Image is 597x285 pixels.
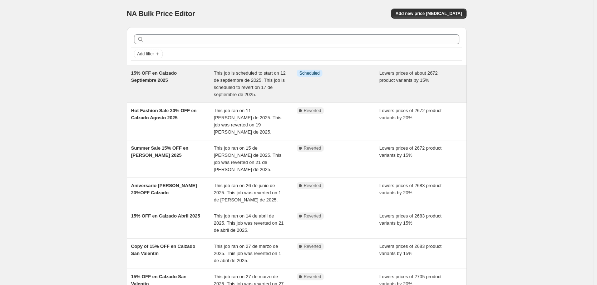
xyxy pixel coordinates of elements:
span: NA Bulk Price Editor [127,10,195,17]
span: Lowers prices of about 2672 product variants by 15% [379,70,438,83]
span: Copy of 15% OFF en Calzado San Valentin [131,244,196,256]
span: Summer Sale 15% OFF en [PERSON_NAME] 2025 [131,145,188,158]
span: This job ran on 27 de marzo de 2025. This job was reverted on 1 de abril de 2025. [214,244,281,263]
span: This job ran on 26 de junio de 2025. This job was reverted on 1 de [PERSON_NAME] de 2025. [214,183,281,202]
span: Lowers prices of 2683 product variants by 20% [379,183,441,195]
span: Aniversario [PERSON_NAME] 20%OFF Calzado [131,183,197,195]
span: Lowers prices of 2672 product variants by 20% [379,108,441,120]
span: 15% OFF en Calzado Septiembre 2025 [131,70,177,83]
span: This job ran on 14 de abril de 2025. This job was reverted on 21 de abril de 2025. [214,213,284,233]
span: Reverted [304,244,321,249]
span: This job ran on 15 de [PERSON_NAME] de 2025. This job was reverted on 21 de [PERSON_NAME] de 2025. [214,145,281,172]
span: This job is scheduled to start on 12 de septiembre de 2025. This job is scheduled to revert on 17... [214,70,286,97]
span: 15% OFF en Calzado Abril 2025 [131,213,200,219]
span: Reverted [304,145,321,151]
span: Reverted [304,108,321,114]
span: Reverted [304,274,321,280]
span: Reverted [304,213,321,219]
span: Add filter [137,51,154,57]
button: Add filter [134,50,163,58]
span: Add new price [MEDICAL_DATA] [395,11,462,16]
span: Scheduled [300,70,320,76]
span: Lowers prices of 2683 product variants by 15% [379,244,441,256]
span: Hot Fashion Sale 20% OFF en Calzado Agosto 2025 [131,108,197,120]
span: This job ran on 11 [PERSON_NAME] de 2025. This job was reverted on 19 [PERSON_NAME] de 2025. [214,108,281,135]
span: Lowers prices of 2672 product variants by 15% [379,145,441,158]
button: Add new price [MEDICAL_DATA] [391,9,466,19]
span: Lowers prices of 2683 product variants by 15% [379,213,441,226]
span: Reverted [304,183,321,189]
